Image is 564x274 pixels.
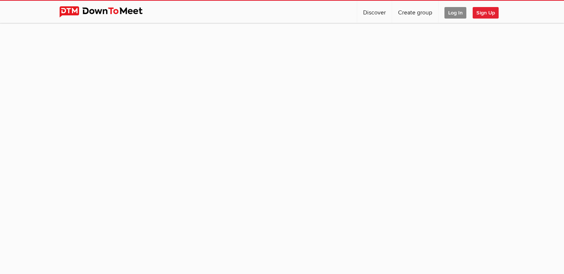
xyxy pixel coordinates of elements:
a: Log In [439,1,472,23]
span: Log In [444,7,466,19]
img: DownToMeet [59,6,154,17]
a: Create group [392,1,438,23]
a: Sign Up [473,1,505,23]
span: Sign Up [473,7,499,19]
a: Discover [357,1,392,23]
